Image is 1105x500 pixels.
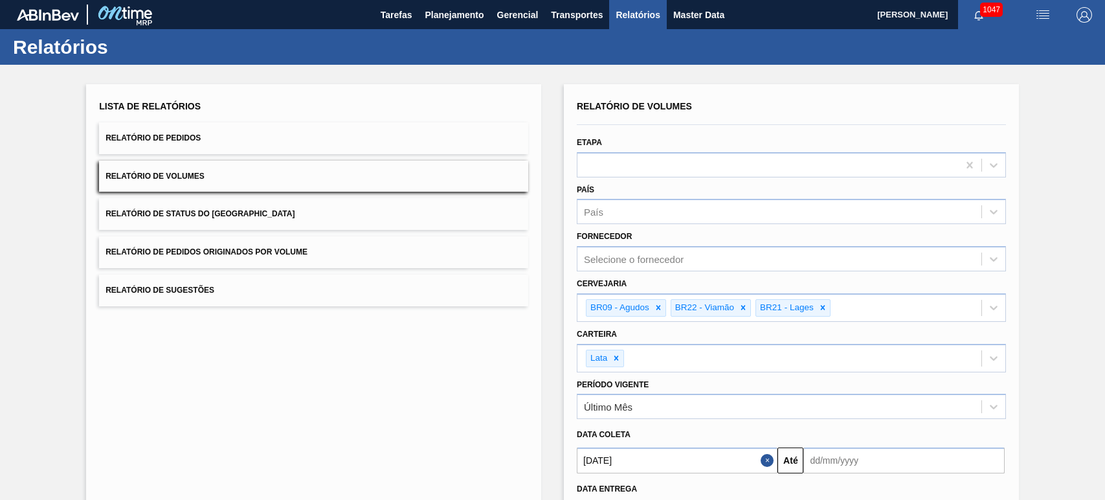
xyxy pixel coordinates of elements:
[99,275,528,306] button: Relatório de Sugestões
[577,448,777,473] input: dd/mm/yyyy
[99,198,528,230] button: Relatório de Status do [GEOGRAPHIC_DATA]
[17,9,79,21] img: TNhmsLtSVTkK8tSr43FrP2fwEKptu5GPRR3wAAAABJRU5ErkJggg==
[577,279,627,288] label: Cervejaria
[497,7,539,23] span: Gerencial
[586,300,651,316] div: BR09 - Agudos
[1077,7,1092,23] img: Logout
[586,350,609,367] div: Lata
[99,122,528,154] button: Relatório de Pedidos
[1035,7,1051,23] img: userActions
[106,286,214,295] span: Relatório de Sugestões
[577,232,632,241] label: Fornecedor
[577,380,649,389] label: Período Vigente
[584,254,684,265] div: Selecione o fornecedor
[777,448,803,473] button: Até
[13,40,243,54] h1: Relatórios
[106,247,307,256] span: Relatório de Pedidos Originados por Volume
[980,3,1003,17] span: 1047
[425,7,484,23] span: Planejamento
[577,101,692,111] span: Relatório de Volumes
[106,172,204,181] span: Relatório de Volumes
[99,161,528,192] button: Relatório de Volumes
[106,209,295,218] span: Relatório de Status do [GEOGRAPHIC_DATA]
[584,207,603,218] div: País
[577,330,617,339] label: Carteira
[577,138,602,147] label: Etapa
[673,7,724,23] span: Master Data
[584,402,632,413] div: Último Mês
[761,448,777,473] button: Close
[99,101,201,111] span: Lista de Relatórios
[756,300,816,316] div: BR21 - Lages
[381,7,412,23] span: Tarefas
[671,300,736,316] div: BR22 - Viamão
[577,430,631,439] span: Data coleta
[958,6,999,24] button: Notificações
[99,236,528,268] button: Relatório de Pedidos Originados por Volume
[577,185,594,194] label: País
[803,448,1004,473] input: dd/mm/yyyy
[616,7,660,23] span: Relatórios
[577,484,637,494] span: Data entrega
[551,7,603,23] span: Transportes
[106,133,201,142] span: Relatório de Pedidos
